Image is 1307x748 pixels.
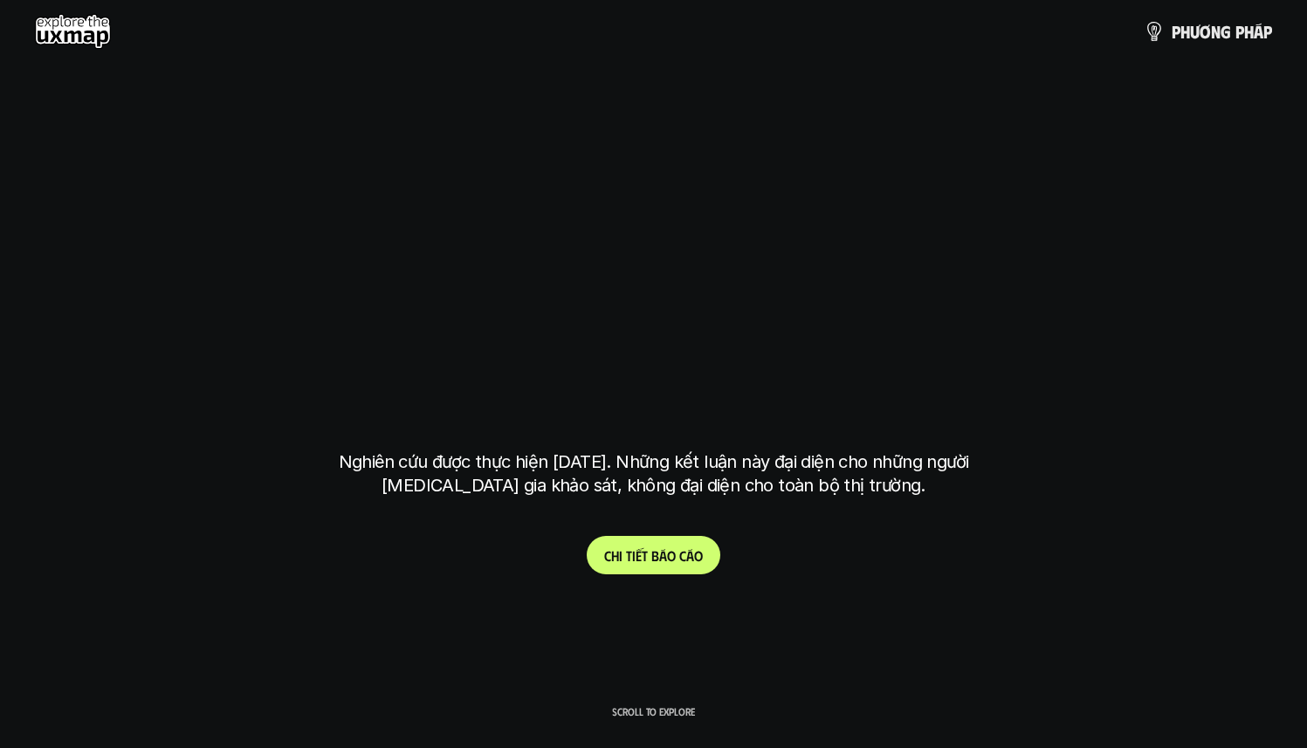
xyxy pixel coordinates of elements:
[611,547,619,564] span: h
[1172,22,1180,41] span: p
[636,547,642,564] span: ế
[694,547,703,564] span: o
[342,339,965,412] h1: tại [GEOGRAPHIC_DATA]
[1211,22,1221,41] span: n
[594,168,726,188] h6: Kết quả nghiên cứu
[335,201,973,274] h1: phạm vi công việc của
[1221,22,1231,41] span: g
[327,450,981,498] p: Nghiên cứu được thực hiện [DATE]. Những kết luận này đại diện cho những người [MEDICAL_DATA] gia ...
[626,547,632,564] span: t
[686,547,694,564] span: á
[642,547,648,564] span: t
[679,547,686,564] span: c
[1263,22,1272,41] span: p
[1144,14,1272,49] a: phươngpháp
[667,547,676,564] span: o
[632,547,636,564] span: i
[619,547,623,564] span: i
[1190,22,1200,41] span: ư
[587,536,720,574] a: Chitiếtbáocáo
[1180,22,1190,41] span: h
[651,547,659,564] span: b
[659,547,667,564] span: á
[1200,22,1211,41] span: ơ
[1254,22,1263,41] span: á
[1235,22,1244,41] span: p
[612,705,695,717] p: Scroll to explore
[604,547,611,564] span: C
[1244,22,1254,41] span: h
